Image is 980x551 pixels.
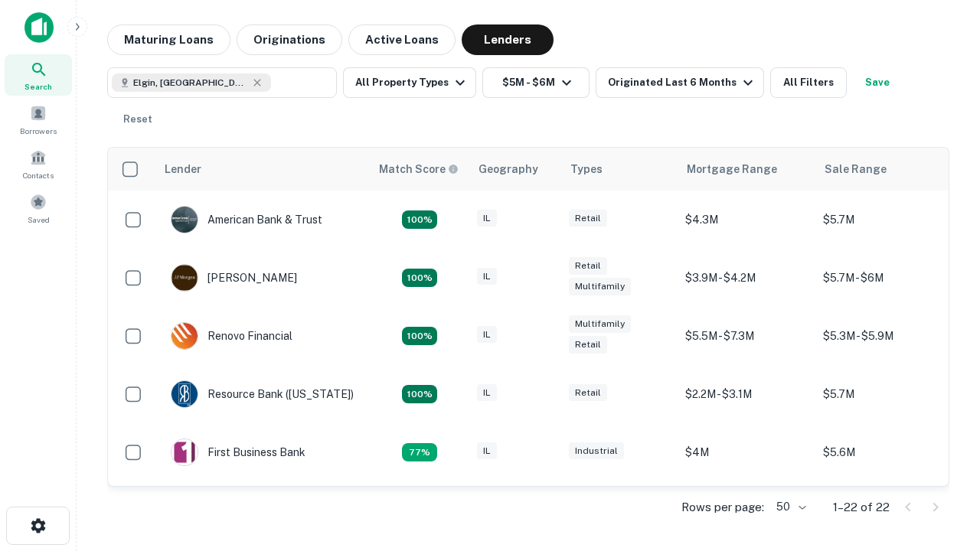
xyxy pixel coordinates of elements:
td: $5.1M [815,481,953,540]
iframe: Chat Widget [903,380,980,453]
button: Originations [237,24,342,55]
div: Retail [569,336,607,354]
button: All Filters [770,67,847,98]
a: Contacts [5,143,72,184]
button: Lenders [462,24,554,55]
img: picture [171,207,198,233]
div: IL [477,384,497,402]
div: Sale Range [825,160,887,178]
td: $5.5M - $7.3M [678,307,815,365]
img: capitalize-icon.png [24,12,54,43]
td: $4.3M [678,191,815,249]
button: Active Loans [348,24,456,55]
div: Multifamily [569,278,631,295]
a: Saved [5,187,72,229]
th: Types [561,148,678,191]
button: Save your search to get updates of matches that match your search criteria. [853,67,902,98]
p: 1–22 of 22 [833,498,890,517]
a: Borrowers [5,99,72,140]
button: Originated Last 6 Months [596,67,764,98]
td: $2.2M - $3.1M [678,365,815,423]
th: Mortgage Range [678,148,815,191]
th: Lender [155,148,370,191]
div: Matching Properties: 7, hasApolloMatch: undefined [402,210,437,229]
div: American Bank & Trust [171,206,322,233]
div: Retail [569,257,607,275]
button: All Property Types [343,67,476,98]
button: Reset [113,104,162,135]
div: Geography [479,160,538,178]
td: $4M [678,423,815,481]
th: Geography [469,148,561,191]
div: First Business Bank [171,439,305,466]
th: Capitalize uses an advanced AI algorithm to match your search with the best lender. The match sco... [370,148,469,191]
div: Renovo Financial [171,322,292,350]
div: Retail [569,210,607,227]
h6: Match Score [379,161,456,178]
div: IL [477,326,497,344]
img: picture [171,323,198,349]
div: Capitalize uses an advanced AI algorithm to match your search with the best lender. The match sco... [379,161,459,178]
a: Search [5,54,72,96]
td: $5.7M [815,365,953,423]
div: Resource Bank ([US_STATE]) [171,380,354,408]
div: IL [477,210,497,227]
div: [PERSON_NAME] [171,264,297,292]
button: $5M - $6M [482,67,590,98]
img: picture [171,381,198,407]
div: Matching Properties: 4, hasApolloMatch: undefined [402,385,437,403]
img: picture [171,265,198,291]
th: Sale Range [815,148,953,191]
div: IL [477,268,497,285]
div: Types [570,160,603,178]
div: Originated Last 6 Months [608,73,757,92]
td: $3.1M [678,481,815,540]
div: Matching Properties: 4, hasApolloMatch: undefined [402,269,437,287]
div: Matching Properties: 3, hasApolloMatch: undefined [402,443,437,461]
div: Industrial [569,442,624,460]
div: Mortgage Range [687,160,777,178]
img: picture [171,439,198,465]
span: Search [24,80,52,93]
p: Rows per page: [681,498,764,517]
span: Borrowers [20,125,57,137]
td: $5.3M - $5.9M [815,307,953,365]
span: Contacts [23,169,54,181]
div: Lender [165,160,201,178]
div: 50 [770,496,808,518]
td: $5.7M - $6M [815,249,953,307]
div: Matching Properties: 4, hasApolloMatch: undefined [402,327,437,345]
button: Maturing Loans [107,24,230,55]
span: Saved [28,214,50,226]
div: Retail [569,384,607,402]
span: Elgin, [GEOGRAPHIC_DATA], [GEOGRAPHIC_DATA] [133,76,248,90]
div: IL [477,442,497,460]
td: $3.9M - $4.2M [678,249,815,307]
div: Multifamily [569,315,631,333]
td: $5.7M [815,191,953,249]
td: $5.6M [815,423,953,481]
